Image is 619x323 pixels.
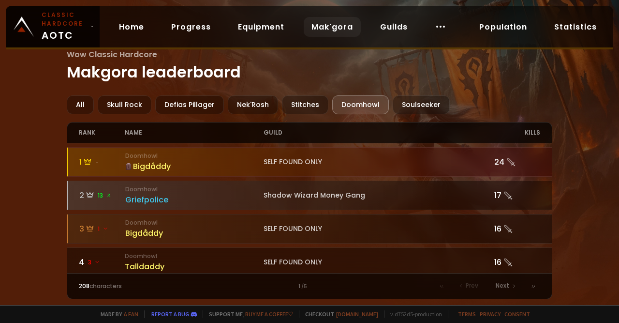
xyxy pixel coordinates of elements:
[124,310,138,318] a: a fan
[480,310,501,318] a: Privacy
[228,95,278,114] div: Nek'Rosh
[301,283,307,291] small: / 5
[125,123,263,143] div: name
[125,152,264,160] small: Doomhowl
[264,190,494,200] div: Shadow Wizard Money Gang
[98,95,151,114] div: Skull Rock
[67,147,553,177] a: 1-DoomhowlBigdåddySELF FOUND ONLY24
[472,17,535,37] a: Population
[466,281,478,290] span: Prev
[67,181,553,210] a: 213 DoomhowlGriefpoliceShadow Wizard Money Gang17
[264,257,494,267] div: SELF FOUND ONLY
[67,95,94,114] div: All
[494,123,540,143] div: kills
[230,17,292,37] a: Equipment
[155,95,224,114] div: Defias Pillager
[67,247,553,277] a: 43 DoomhowlTalldaddySELF FOUND ONLY16
[125,218,264,227] small: Doomhowl
[79,223,125,235] div: 3
[125,252,263,261] small: Doomhowl
[95,310,138,318] span: Made by
[245,310,293,318] a: Buy me a coffee
[336,310,378,318] a: [DOMAIN_NAME]
[98,191,112,200] span: 13
[304,17,361,37] a: Mak'gora
[125,261,263,273] div: Talldaddy
[332,95,389,114] div: Doomhowl
[67,48,553,84] h1: Makgora leaderboard
[393,95,450,114] div: Soulseeker
[125,160,264,172] div: Bigdåddy
[496,281,509,290] span: Next
[282,95,328,114] div: Stitches
[264,123,494,143] div: guild
[163,17,219,37] a: Progress
[79,123,125,143] div: rank
[42,11,86,28] small: Classic Hardcore
[125,227,264,239] div: Bigdåddy
[151,310,189,318] a: Report a bug
[494,156,540,168] div: 24
[494,223,540,235] div: 16
[111,17,152,37] a: Home
[264,157,494,167] div: SELF FOUND ONLY
[79,256,125,268] div: 4
[504,310,530,318] a: Consent
[79,189,125,201] div: 2
[494,256,540,268] div: 16
[299,310,378,318] span: Checkout
[67,48,553,61] span: Wow Classic Hardcore
[42,11,86,43] span: AOTC
[194,282,425,291] div: 1
[125,194,264,206] div: Griefpolice
[264,224,494,234] div: SELF FOUND ONLY
[79,156,125,168] div: 1
[372,17,415,37] a: Guilds
[67,214,553,244] a: 31 DoomhowlBigdåddySELF FOUND ONLY16
[125,185,264,194] small: Doomhowl
[458,310,476,318] a: Terms
[79,282,194,291] div: characters
[79,282,89,290] span: 208
[95,158,99,167] span: -
[384,310,442,318] span: v. d752d5 - production
[203,310,293,318] span: Support me,
[494,189,540,201] div: 17
[88,258,100,267] span: 3
[98,225,108,233] span: 1
[546,17,604,37] a: Statistics
[6,6,100,47] a: Classic HardcoreAOTC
